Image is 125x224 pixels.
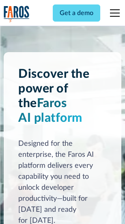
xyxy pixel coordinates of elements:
h1: Discover the power of the [18,67,107,125]
div: menu [105,3,121,23]
a: home [4,6,30,22]
a: Get a demo [53,4,100,22]
img: Logo of the analytics and reporting company Faros. [4,6,30,22]
span: Faros AI platform [18,97,82,124]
